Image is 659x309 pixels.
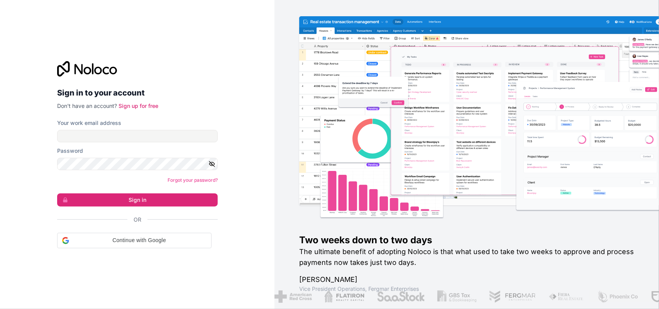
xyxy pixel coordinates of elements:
[299,246,634,268] h2: The ultimate benefit of adopting Noloco is that what used to take two weeks to approve and proces...
[377,290,425,303] img: /assets/saastock-C6Zbiodz.png
[119,102,158,109] a: Sign up for free
[57,233,212,248] div: Continue with Google
[489,290,536,303] img: /assets/fergmar-CudnrXN5.png
[168,177,218,183] a: Forgot your password?
[57,130,218,142] input: Email address
[299,234,634,246] h1: Two weeks down to two days
[299,285,634,293] h1: Vice President Operations , Fergmar Enterprises
[134,216,141,224] span: Or
[57,147,83,155] label: Password
[437,290,477,303] img: /assets/gbstax-C-GtDUiK.png
[549,290,585,303] img: /assets/fiera-fwj2N5v4.png
[57,193,218,207] button: Sign in
[57,102,117,109] span: Don't have an account?
[324,290,364,303] img: /assets/flatiron-C8eUkumj.png
[57,158,218,170] input: Password
[72,236,207,244] span: Continue with Google
[57,119,121,127] label: Your work email address
[299,274,634,285] h1: [PERSON_NAME]
[57,86,218,100] h2: Sign in to your account
[597,290,639,303] img: /assets/phoenix-BREaitsQ.png
[274,290,312,303] img: /assets/american-red-cross-BAupjrZR.png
